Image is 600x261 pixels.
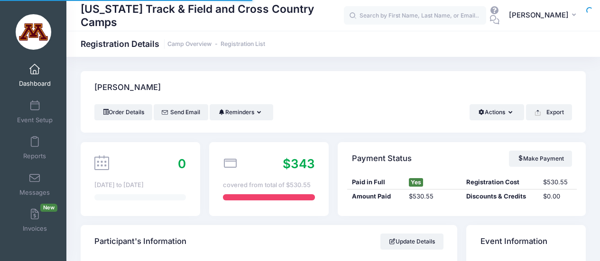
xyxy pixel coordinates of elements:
a: Registration List [221,41,265,48]
div: Registration Cost [462,178,538,187]
a: Reports [12,131,57,164]
a: Make Payment [509,151,572,167]
span: Invoices [23,225,47,233]
div: covered from total of $530.55 [223,180,314,190]
span: Event Setup [17,116,53,124]
div: Discounts & Credits [462,192,538,201]
h4: [PERSON_NAME] [94,74,161,101]
span: Yes [409,178,423,187]
span: New [40,204,57,212]
a: Update Details [380,234,443,250]
input: Search by First Name, Last Name, or Email... [344,6,486,25]
span: Reports [23,153,46,161]
a: Dashboard [12,59,57,92]
a: Messages [12,168,57,201]
a: Event Setup [12,95,57,128]
button: Reminders [210,104,273,120]
div: Amount Paid [347,192,405,201]
a: Order Details [94,104,152,120]
button: Export [526,104,572,120]
h4: Event Information [480,228,547,255]
h1: Registration Details [81,39,265,49]
span: [PERSON_NAME] [509,10,569,20]
h4: Participant's Information [94,228,186,255]
span: $343 [283,156,315,171]
div: Paid in Full [347,178,405,187]
span: Messages [19,189,50,197]
button: Actions [470,104,524,120]
a: Send Email [154,104,208,120]
h1: [US_STATE] Track & Field and Cross Country Camps [81,1,344,30]
img: Minnesota Track & Field and Cross Country Camps [16,14,51,50]
button: [PERSON_NAME] [503,5,586,27]
a: Camp Overview [167,41,212,48]
div: [DATE] to [DATE] [94,180,186,190]
div: $530.55 [538,178,577,187]
h4: Payment Status [352,145,412,172]
div: $0.00 [538,192,577,201]
span: 0 [178,156,186,171]
a: InvoicesNew [12,204,57,237]
span: Dashboard [19,80,51,88]
div: $530.55 [405,192,462,201]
